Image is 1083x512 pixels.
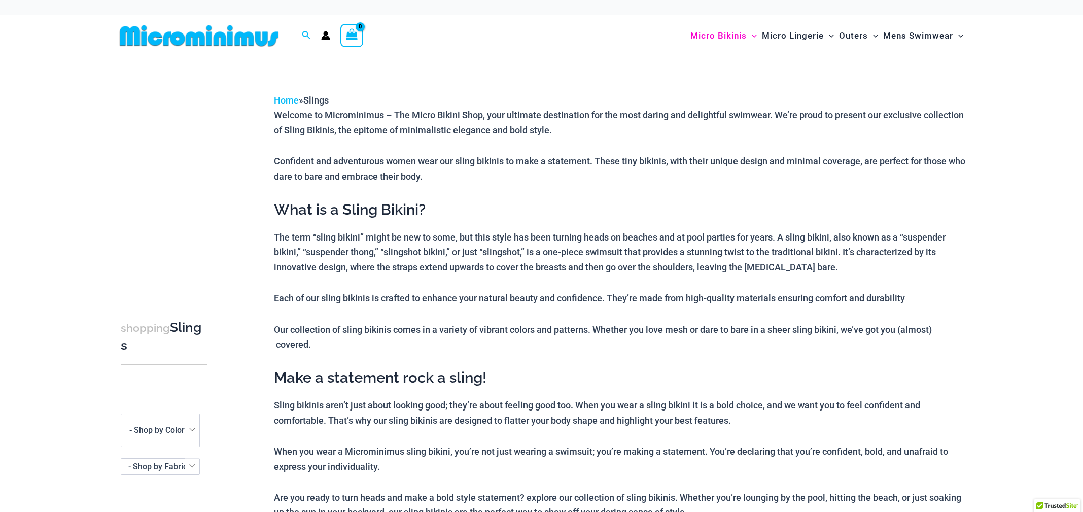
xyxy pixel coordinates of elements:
[686,19,968,53] nav: Site Navigation
[274,154,967,184] p: Confident and adventurous women wear our sling bikinis to make a statement. These tiny bikinis, w...
[121,319,207,354] h3: Slings
[302,29,311,42] a: Search icon link
[321,31,330,40] a: Account icon link
[274,95,329,106] span: »
[274,291,967,306] p: Each of our sling bikinis is crafted to enhance your natural beauty and confidence. They’re made ...
[274,230,967,275] p: The term “sling bikini” might be new to some, but this style has been turning heads on beaches an...
[129,425,185,435] span: - Shop by Color
[824,23,834,49] span: Menu Toggle
[274,95,299,106] a: Home
[747,23,757,49] span: Menu Toggle
[274,108,967,138] p: Welcome to Microminimus – The Micro Bikini Shop, your ultimate destination for the most daring an...
[116,24,283,47] img: MM SHOP LOGO FLAT
[121,414,200,447] span: - Shop by Color
[953,23,963,49] span: Menu Toggle
[121,458,200,475] span: - Shop by Fabric
[762,23,824,49] span: Micro Lingerie
[759,20,836,51] a: Micro LingerieMenu ToggleMenu Toggle
[121,414,199,447] span: - Shop by Color
[868,23,878,49] span: Menu Toggle
[121,85,212,288] iframe: TrustedSite Certified
[881,20,966,51] a: Mens SwimwearMenu ToggleMenu Toggle
[690,23,747,49] span: Micro Bikinis
[836,20,881,51] a: OutersMenu ToggleMenu Toggle
[839,23,868,49] span: Outers
[340,24,364,47] a: View Shopping Cart, empty
[274,398,967,428] p: Sling bikinis aren’t just about looking good; they’re about feeling good too. When you wear a sli...
[688,20,759,51] a: Micro BikinisMenu ToggleMenu Toggle
[274,368,967,387] h2: Make a statement rock a sling!
[883,23,953,49] span: Mens Swimwear
[121,459,199,474] span: - Shop by Fabric
[274,444,967,474] p: When you wear a Microminimus sling bikini, you’re not just wearing a swimsuit; you’re making a st...
[274,200,967,219] h2: What is a Sling Bikini?
[121,322,170,334] span: shopping
[303,95,329,106] span: Slings
[128,462,187,471] span: - Shop by Fabric
[274,322,967,352] p: Our collection of sling bikinis comes in a variety of vibrant colors and patterns. Whether you lo...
